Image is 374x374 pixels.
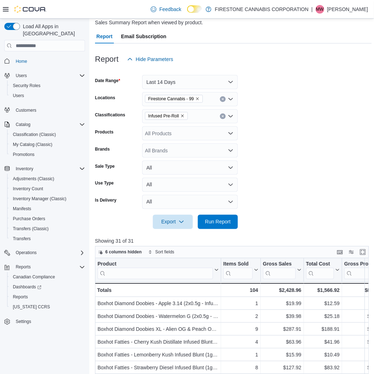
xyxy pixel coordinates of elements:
[142,178,238,192] button: All
[95,78,120,84] label: Date Range
[220,113,226,119] button: Clear input
[13,216,45,222] span: Purchase Orders
[10,224,85,233] span: Transfers (Classic)
[180,114,185,118] button: Remove Infused Pre-Roll from selection in this group
[1,120,88,130] button: Catalog
[13,152,35,157] span: Promotions
[95,248,145,257] button: 6 columns hidden
[13,318,34,326] a: Settings
[13,236,31,242] span: Transfers
[13,142,53,147] span: My Catalog (Classic)
[159,6,181,13] span: Feedback
[228,113,234,119] button: Open list of options
[7,292,88,302] button: Reports
[10,140,55,149] a: My Catalog (Classic)
[13,83,40,89] span: Security Roles
[95,238,372,245] p: Showing 31 of 31
[13,71,30,80] button: Users
[10,194,85,203] span: Inventory Manager (Classic)
[16,122,30,127] span: Catalog
[13,57,30,66] a: Home
[13,132,56,137] span: Classification (Classic)
[306,286,340,295] div: $1,566.92
[7,184,88,194] button: Inventory Count
[306,261,334,279] div: Total Cost
[263,313,301,321] div: $39.98
[95,163,115,169] label: Sale Type
[13,120,85,129] span: Catalog
[10,175,85,183] span: Adjustments (Classic)
[1,71,88,81] button: Users
[95,55,119,64] h3: Report
[13,206,31,212] span: Manifests
[155,249,174,255] span: Sort fields
[95,112,125,118] label: Classifications
[7,204,88,214] button: Manifests
[145,112,188,120] span: Infused Pre-Roll
[10,273,85,282] span: Canadian Compliance
[148,2,184,16] a: Feedback
[336,248,344,257] button: Keyboard shortcuts
[10,185,85,193] span: Inventory Count
[16,73,27,79] span: Users
[10,214,48,223] a: Purchase Orders
[263,364,301,373] div: $127.92
[10,185,46,193] a: Inventory Count
[223,325,258,334] div: 9
[7,272,88,282] button: Canadian Compliance
[98,261,213,268] div: Product
[7,150,88,160] button: Promotions
[13,120,33,129] button: Catalog
[7,81,88,91] button: Security Roles
[7,302,88,312] button: [US_STATE] CCRS
[16,107,36,113] span: Customers
[98,261,213,279] div: Product
[13,106,85,115] span: Customers
[10,273,58,282] a: Canadian Compliance
[10,224,51,233] a: Transfers (Classic)
[13,263,34,272] button: Reports
[7,130,88,140] button: Classification (Classic)
[13,93,24,98] span: Users
[1,164,88,174] button: Inventory
[306,261,340,279] button: Total Cost
[124,52,176,66] button: Hide Parameters
[13,165,36,173] button: Inventory
[10,303,85,312] span: Washington CCRS
[13,249,85,257] span: Operations
[10,204,85,213] span: Manifests
[10,130,85,139] span: Classification (Classic)
[13,263,85,272] span: Reports
[14,6,46,13] img: Cova
[263,300,301,308] div: $19.99
[223,338,258,347] div: 4
[13,284,41,290] span: Dashboards
[306,364,340,373] div: $83.92
[10,293,31,302] a: Reports
[10,140,85,149] span: My Catalog (Classic)
[7,234,88,244] button: Transfers
[10,214,85,223] span: Purchase Orders
[4,53,85,345] nav: Complex example
[223,364,258,373] div: 8
[223,286,258,295] div: 104
[306,300,340,308] div: $12.59
[98,313,219,321] div: Boxhot Diamond Doobies - Watermelon G (2x0.5g - Infused PRJ)
[16,166,33,172] span: Inventory
[10,234,85,243] span: Transfers
[306,351,340,360] div: $10.49
[98,325,219,334] div: Boxhot Diamond Doobies XL - Alien OG & Peach OG (2x1g - Infused PRJ)
[98,338,219,347] div: Boxhot Fatties - Cherry Kush Distillate Infused Blunt (1x1g - Infused PRJ)
[195,97,200,101] button: Remove Firestone Cannabis - 99 from selection in this group
[20,23,85,37] span: Load All Apps in [GEOGRAPHIC_DATA]
[13,317,85,326] span: Settings
[13,249,40,257] button: Operations
[223,351,258,360] div: 1
[95,11,368,26] div: View sales totals by product for a specified date range. Details include tax types per product. T...
[263,325,301,334] div: $287.91
[121,29,166,44] span: Email Subscription
[95,129,114,135] label: Products
[223,261,258,279] button: Items Sold
[10,81,43,90] a: Security Roles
